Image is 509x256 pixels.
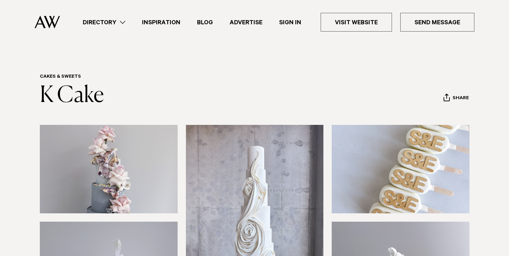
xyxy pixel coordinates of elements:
a: Send Message [400,13,474,32]
img: Auckland Weddings Logo [35,16,60,28]
button: Share [443,93,469,104]
a: Sign In [271,18,310,27]
a: Inspiration [134,18,189,27]
a: Advertise [221,18,271,27]
a: Directory [74,18,134,27]
a: K Cake [40,85,104,107]
a: Blog [189,18,221,27]
a: Visit Website [321,13,392,32]
span: Share [453,95,469,102]
a: Cakes & Sweets [40,74,81,80]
